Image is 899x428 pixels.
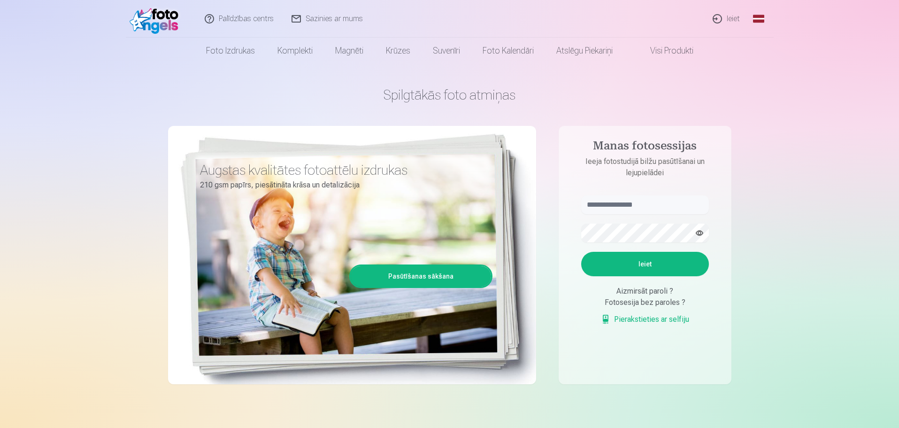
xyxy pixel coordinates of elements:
[130,4,184,34] img: /fa1
[581,252,709,276] button: Ieiet
[572,139,718,156] h4: Manas fotosessijas
[195,38,266,64] a: Foto izdrukas
[375,38,422,64] a: Krūzes
[471,38,545,64] a: Foto kalendāri
[351,266,491,287] a: Pasūtīšanas sākšana
[324,38,375,64] a: Magnēti
[581,297,709,308] div: Fotosesija bez paroles ?
[200,179,485,192] p: 210 gsm papīrs, piesātināta krāsa un detalizācija
[572,156,718,179] p: Ieeja fotostudijā bilžu pasūtīšanai un lejupielādei
[266,38,324,64] a: Komplekti
[545,38,624,64] a: Atslēgu piekariņi
[168,86,731,103] h1: Spilgtākās foto atmiņas
[200,162,485,179] h3: Augstas kvalitātes fotoattēlu izdrukas
[601,314,689,325] a: Pierakstieties ar selfiju
[624,38,705,64] a: Visi produkti
[422,38,471,64] a: Suvenīri
[581,286,709,297] div: Aizmirsāt paroli ?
